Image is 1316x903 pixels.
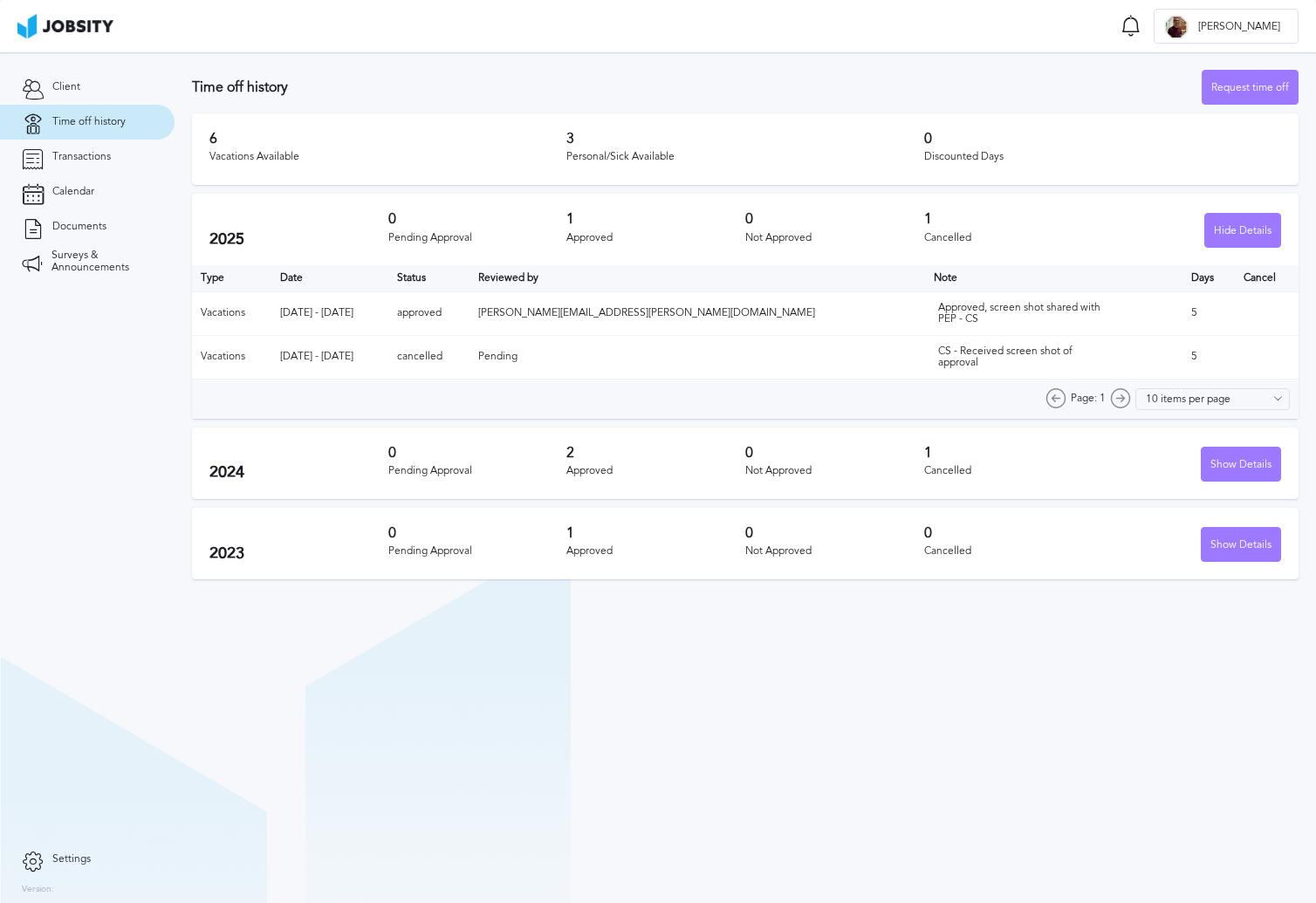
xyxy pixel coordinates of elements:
[52,151,111,163] span: Transactions
[209,151,566,163] div: Vacations Available
[566,445,745,461] h3: 2
[1201,447,1281,482] button: Show Details
[388,211,567,227] h3: 0
[388,525,567,541] h3: 0
[209,230,388,249] h2: 2025
[52,116,126,128] span: Time off history
[52,81,80,93] span: Client
[271,335,388,379] td: [DATE] - [DATE]
[22,885,54,895] label: Version:
[1163,14,1189,40] div: J
[924,232,1103,244] div: Cancelled
[388,465,567,477] div: Pending Approval
[566,545,745,558] div: Approved
[1182,291,1234,335] td: 5
[52,221,106,233] span: Documents
[192,291,271,335] td: Vacations
[271,291,388,335] td: [DATE] - [DATE]
[745,232,924,244] div: Not Approved
[1189,21,1289,33] span: [PERSON_NAME]
[924,211,1103,227] h3: 1
[1202,70,1299,105] button: Request time off
[924,445,1103,461] h3: 1
[478,306,815,318] span: [PERSON_NAME][EMAIL_ADDRESS][PERSON_NAME][DOMAIN_NAME]
[1202,448,1280,482] div: Show Details
[745,545,924,558] div: Not Approved
[192,265,271,291] th: Type
[1071,393,1106,405] span: Page: 1
[209,463,388,482] h2: 2024
[1182,335,1234,379] td: 5
[566,232,745,244] div: Approved
[745,445,924,461] h3: 0
[388,291,470,335] td: approved
[52,853,91,865] span: Settings
[938,302,1113,326] div: Approved, screen shot shared with PEP - CS
[1201,527,1281,562] button: Show Details
[924,151,1281,163] div: Discounted Days
[924,545,1103,558] div: Cancelled
[924,525,1103,541] h3: 0
[1235,265,1299,291] th: Cancel
[745,211,924,227] h3: 0
[1154,9,1299,44] button: J[PERSON_NAME]
[478,350,517,362] span: Pending
[924,465,1103,477] div: Cancelled
[388,265,470,291] th: Toggle SortBy
[925,265,1183,291] th: Toggle SortBy
[51,250,153,274] span: Surveys & Announcements
[1204,213,1281,248] button: Hide Details
[566,151,923,163] div: Personal/Sick Available
[388,335,470,379] td: cancelled
[1203,71,1298,106] div: Request time off
[192,335,271,379] td: Vacations
[566,525,745,541] h3: 1
[1182,265,1234,291] th: Days
[192,79,1202,95] h3: Time off history
[1205,214,1280,249] div: Hide Details
[566,131,923,147] h3: 3
[1202,528,1280,563] div: Show Details
[566,211,745,227] h3: 1
[388,445,567,461] h3: 0
[52,186,94,198] span: Calendar
[745,465,924,477] div: Not Approved
[566,465,745,477] div: Approved
[388,545,567,558] div: Pending Approval
[924,131,1281,147] h3: 0
[938,345,1113,370] div: CS - Received screen shot of approval
[17,14,113,38] img: ab4bad089aa723f57921c736e9817d99.png
[388,232,567,244] div: Pending Approval
[209,131,566,147] h3: 6
[209,544,388,563] h2: 2023
[271,265,388,291] th: Toggle SortBy
[745,525,924,541] h3: 0
[470,265,925,291] th: Toggle SortBy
